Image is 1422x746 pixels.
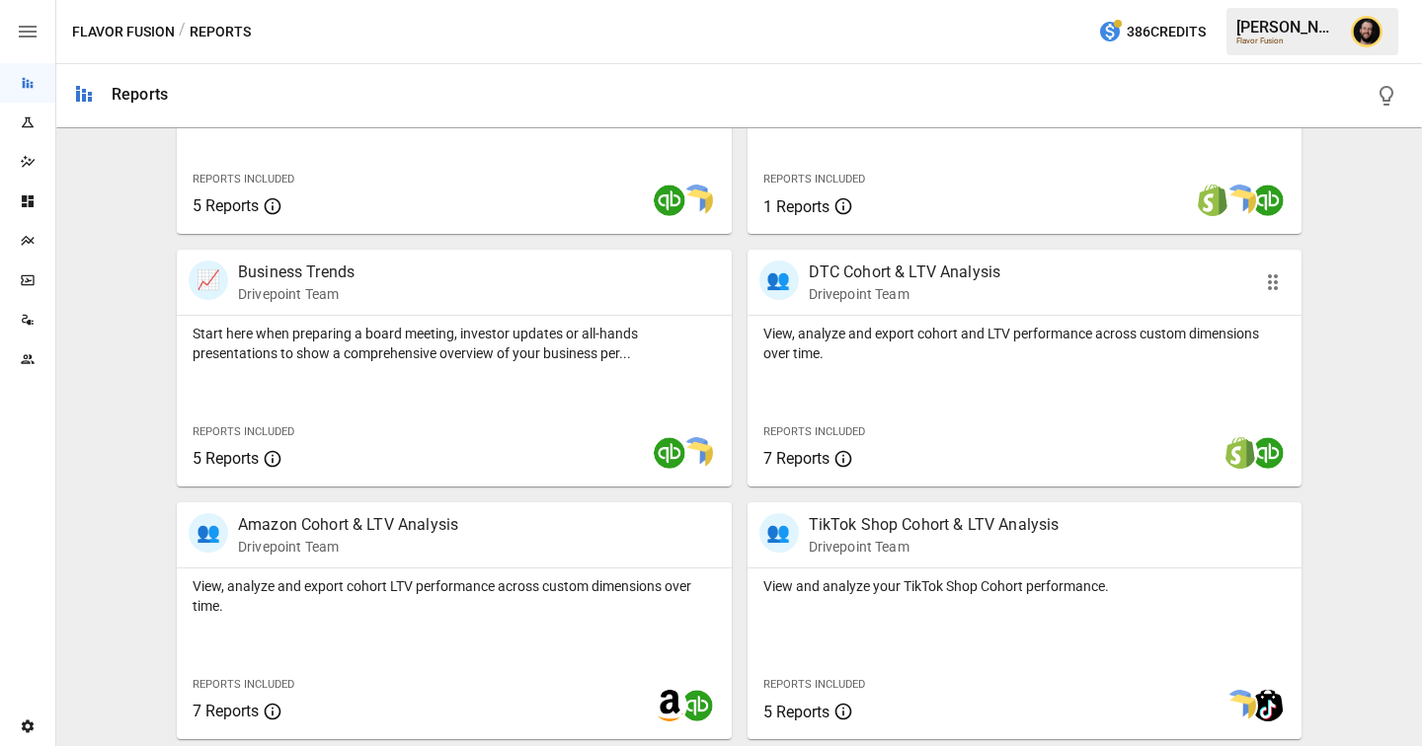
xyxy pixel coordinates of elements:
img: quickbooks [1252,437,1284,469]
img: shopify [1224,437,1256,469]
img: quickbooks [681,690,713,721]
p: Drivepoint Team [809,284,1001,304]
button: Flavor Fusion [72,20,175,44]
span: 386 Credits [1127,20,1206,44]
span: 1 Reports [763,197,829,216]
button: 386Credits [1090,14,1214,50]
div: Flavor Fusion [1236,37,1339,45]
p: Start here when preparing a board meeting, investor updates or all-hands presentations to show a ... [193,324,716,363]
span: Reports Included [193,678,294,691]
span: Reports Included [763,425,865,438]
span: 5 Reports [193,449,259,468]
img: quickbooks [1252,185,1284,216]
p: Drivepoint Team [238,537,458,557]
p: Drivepoint Team [809,537,1060,557]
span: Reports Included [763,678,865,691]
img: smart model [1224,690,1256,721]
img: quickbooks [654,185,685,216]
p: DTC Cohort & LTV Analysis [809,261,1001,284]
img: quickbooks [654,437,685,469]
img: Ciaran Nugent [1351,16,1382,47]
img: smart model [681,185,713,216]
div: Reports [112,85,168,104]
div: 👥 [189,513,228,553]
p: View, analyze and export cohort and LTV performance across custom dimensions over time. [763,324,1287,363]
img: tiktok [1252,690,1284,721]
span: 5 Reports [193,196,259,215]
p: Amazon Cohort & LTV Analysis [238,513,458,537]
img: shopify [1197,185,1228,216]
span: Reports Included [193,173,294,186]
img: smart model [1224,185,1256,216]
span: 5 Reports [763,703,829,721]
div: / [179,20,186,44]
div: 👥 [759,513,799,553]
span: 7 Reports [763,449,829,468]
p: Business Trends [238,261,355,284]
div: 📈 [189,261,228,300]
span: Reports Included [193,425,294,438]
p: View and analyze your TikTok Shop Cohort performance. [763,576,1287,596]
span: Reports Included [763,173,865,186]
p: Drivepoint Team [238,284,355,304]
div: [PERSON_NAME] [1236,18,1339,37]
span: 7 Reports [193,702,259,720]
img: smart model [681,437,713,469]
img: amazon [654,690,685,721]
div: 👥 [759,261,799,300]
p: View, analyze and export cohort LTV performance across custom dimensions over time. [193,576,716,616]
button: Ciaran Nugent [1339,4,1394,59]
p: TikTok Shop Cohort & LTV Analysis [809,513,1060,537]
